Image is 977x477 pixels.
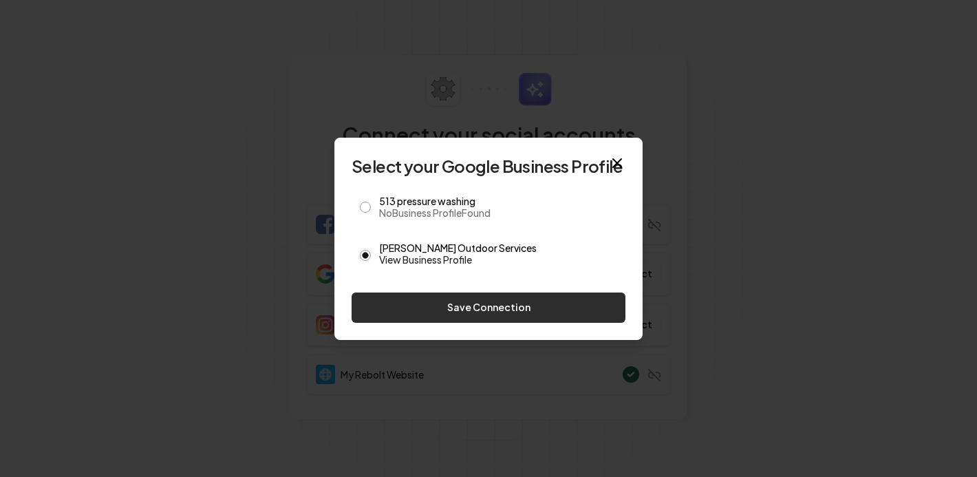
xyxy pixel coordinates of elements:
[379,253,617,266] a: View Business Profile
[352,155,625,177] h2: Select your Google Business Profile
[352,293,625,323] button: Save Connection
[379,206,617,220] span: No Business Profile Found
[379,243,617,266] label: [PERSON_NAME] Outdoor Services
[379,196,617,220] label: 513 pressure washing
